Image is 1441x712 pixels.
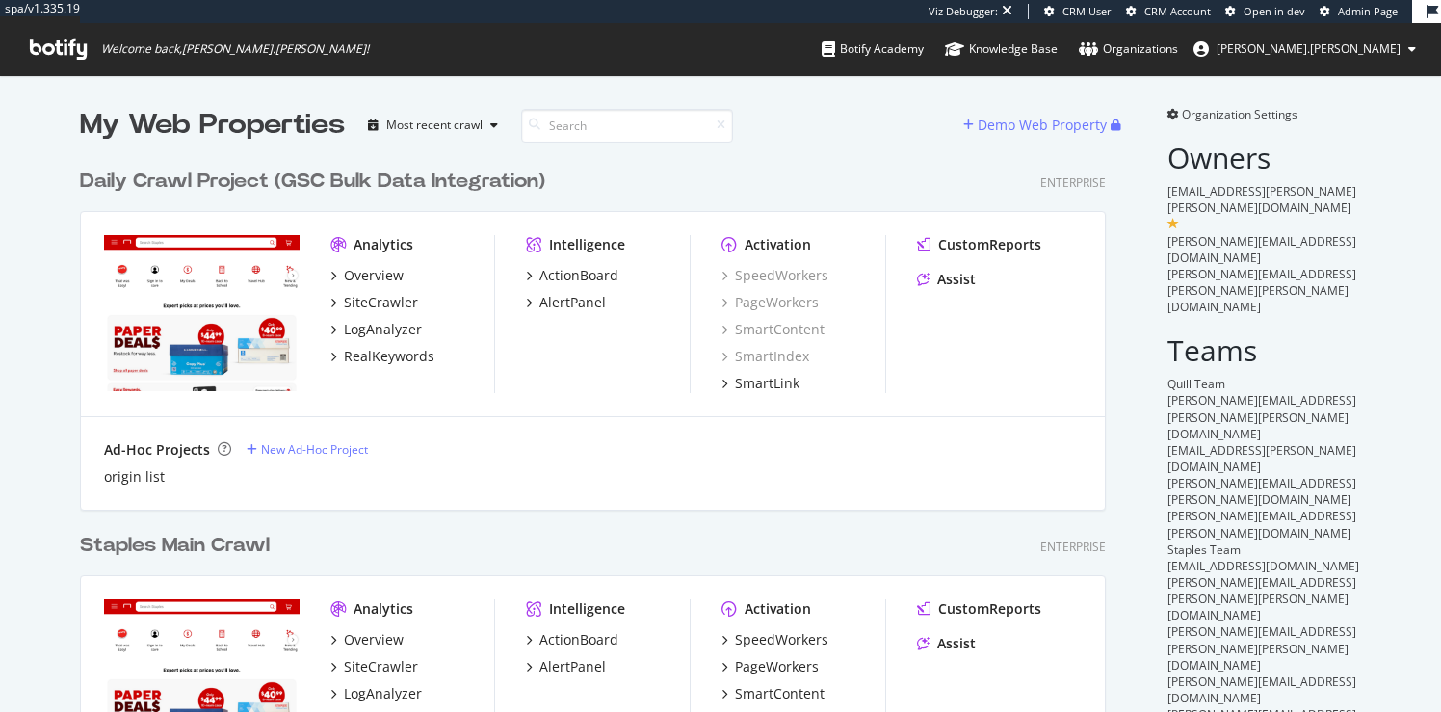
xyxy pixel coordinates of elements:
a: Open in dev [1225,4,1305,19]
a: Demo Web Property [963,117,1111,133]
span: [EMAIL_ADDRESS][PERSON_NAME][DOMAIN_NAME] [1167,442,1356,475]
span: [EMAIL_ADDRESS][DOMAIN_NAME] [1167,558,1359,574]
div: AlertPanel [539,293,606,312]
div: SmartContent [735,684,825,703]
div: Organizations [1079,40,1178,59]
button: Demo Web Property [963,110,1111,141]
a: Knowledge Base [945,23,1058,75]
a: SiteCrawler [330,293,418,312]
a: Overview [330,266,404,285]
button: [PERSON_NAME].[PERSON_NAME] [1178,34,1431,65]
a: ActionBoard [526,266,618,285]
span: scott.laughlin [1217,40,1401,57]
span: Organization Settings [1182,106,1297,122]
a: Staples Main Crawl [80,532,277,560]
a: LogAnalyzer [330,320,422,339]
div: Assist [937,634,976,653]
a: Botify Academy [822,23,924,75]
div: Intelligence [549,599,625,619]
button: Most recent crawl [360,110,506,141]
a: AlertPanel [526,657,606,676]
a: origin list [104,467,165,487]
div: Activation [745,599,811,619]
div: Quill Team [1167,376,1361,392]
div: Botify Academy [822,40,924,59]
span: [PERSON_NAME][EMAIL_ADDRESS][PERSON_NAME][PERSON_NAME][DOMAIN_NAME] [1167,392,1356,441]
a: PageWorkers [721,657,819,676]
span: [PERSON_NAME][EMAIL_ADDRESS][PERSON_NAME][DOMAIN_NAME] [1167,475,1356,508]
a: ActionBoard [526,630,618,649]
img: staples.com [104,235,300,391]
div: Knowledge Base [945,40,1058,59]
div: RealKeywords [344,347,434,366]
a: New Ad-Hoc Project [247,441,368,458]
a: CRM User [1044,4,1112,19]
div: Daily Crawl Project (GSC Bulk Data Integration) [80,168,545,196]
a: Overview [330,630,404,649]
a: SpeedWorkers [721,266,828,285]
span: Welcome back, [PERSON_NAME].[PERSON_NAME] ! [101,41,369,57]
div: LogAnalyzer [344,320,422,339]
div: Analytics [354,599,413,619]
span: CRM User [1062,4,1112,18]
a: SiteCrawler [330,657,418,676]
a: Admin Page [1320,4,1398,19]
a: CRM Account [1126,4,1211,19]
div: PageWorkers [735,657,819,676]
a: SmartIndex [721,347,809,366]
div: Most recent crawl [386,119,483,131]
a: Daily Crawl Project (GSC Bulk Data Integration) [80,168,553,196]
div: Overview [344,630,404,649]
div: Enterprise [1040,539,1106,555]
div: Assist [937,270,976,289]
div: SiteCrawler [344,293,418,312]
input: Search [521,109,733,143]
a: AlertPanel [526,293,606,312]
h2: Owners [1167,142,1361,173]
a: CustomReports [917,235,1041,254]
div: ActionBoard [539,266,618,285]
span: [PERSON_NAME][EMAIL_ADDRESS][PERSON_NAME][PERSON_NAME][DOMAIN_NAME] [1167,266,1356,315]
div: SmartLink [735,374,799,393]
div: Analytics [354,235,413,254]
div: Staples Main Crawl [80,532,270,560]
a: RealKeywords [330,347,434,366]
span: [PERSON_NAME][EMAIL_ADDRESS][PERSON_NAME][PERSON_NAME][DOMAIN_NAME] [1167,623,1356,672]
div: Staples Team [1167,541,1361,558]
div: Viz Debugger: [929,4,998,19]
a: Assist [917,270,976,289]
div: SiteCrawler [344,657,418,676]
a: SmartContent [721,684,825,703]
span: [PERSON_NAME][EMAIL_ADDRESS][PERSON_NAME][DOMAIN_NAME] [1167,508,1356,541]
div: Enterprise [1040,174,1106,191]
a: SmartLink [721,374,799,393]
a: PageWorkers [721,293,819,312]
span: Admin Page [1338,4,1398,18]
div: My Web Properties [80,106,345,145]
div: ActionBoard [539,630,618,649]
a: Assist [917,634,976,653]
a: CustomReports [917,599,1041,619]
div: Intelligence [549,235,625,254]
div: Overview [344,266,404,285]
div: SpeedWorkers [735,630,828,649]
span: [PERSON_NAME][EMAIL_ADDRESS][DOMAIN_NAME] [1167,233,1356,266]
a: SmartContent [721,320,825,339]
div: Activation [745,235,811,254]
div: LogAnalyzer [344,684,422,703]
a: SpeedWorkers [721,630,828,649]
span: [PERSON_NAME][EMAIL_ADDRESS][DOMAIN_NAME] [1167,673,1356,706]
span: [EMAIL_ADDRESS][PERSON_NAME][PERSON_NAME][DOMAIN_NAME] [1167,183,1356,216]
span: [PERSON_NAME][EMAIL_ADDRESS][PERSON_NAME][PERSON_NAME][DOMAIN_NAME] [1167,574,1356,623]
span: Open in dev [1244,4,1305,18]
div: Ad-Hoc Projects [104,440,210,460]
a: LogAnalyzer [330,684,422,703]
div: CustomReports [938,235,1041,254]
div: AlertPanel [539,657,606,676]
a: Organizations [1079,23,1178,75]
span: CRM Account [1144,4,1211,18]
